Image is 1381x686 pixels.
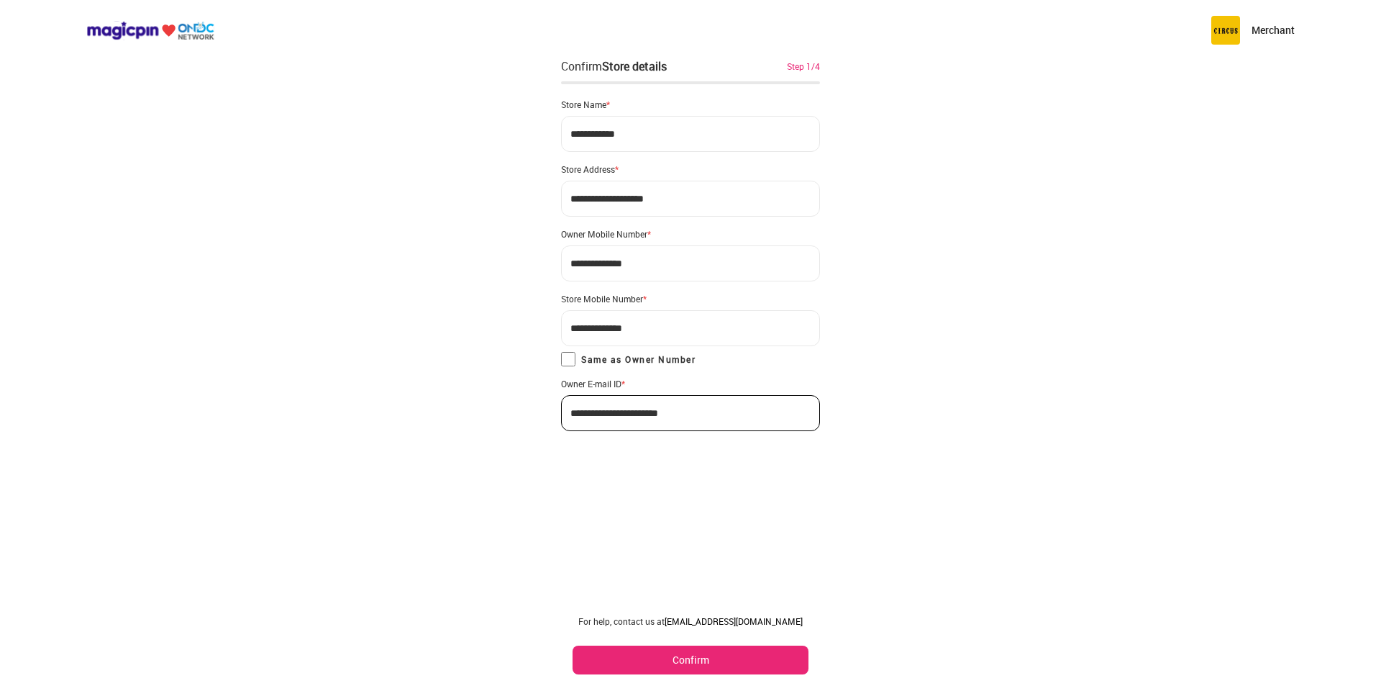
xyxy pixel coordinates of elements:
input: Same as Owner Number [561,352,575,366]
label: Same as Owner Number [561,352,696,366]
button: Confirm [573,646,808,674]
div: Store Name [561,99,820,110]
img: circus.b677b59b.png [1211,16,1240,45]
div: Confirm [561,58,667,75]
div: Owner Mobile Number [561,228,820,240]
div: For help, contact us at [573,615,808,627]
div: Owner E-mail ID [561,378,820,389]
p: Merchant [1252,23,1295,37]
img: ondc-logo-new-small.8a59708e.svg [86,21,214,40]
div: Store Address [561,163,820,175]
div: Store details [602,58,667,74]
div: Step 1/4 [787,60,820,73]
a: [EMAIL_ADDRESS][DOMAIN_NAME] [665,615,803,627]
div: Store Mobile Number [561,293,820,304]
